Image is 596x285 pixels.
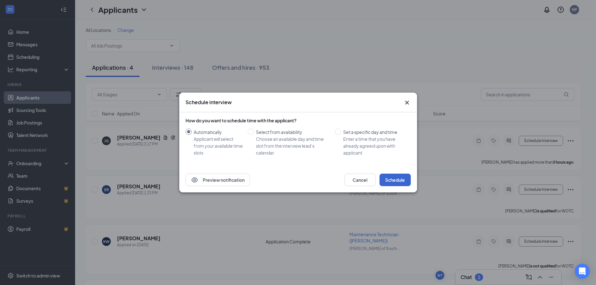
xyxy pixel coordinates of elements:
button: Cancel [344,174,376,186]
h3: Schedule interview [186,99,232,106]
svg: Eye [191,176,198,184]
div: Set a specific day and time [343,129,406,135]
div: How do you want to schedule time with the applicant? [186,117,411,124]
svg: Cross [403,99,411,106]
button: Schedule [380,174,411,186]
div: Select from availability [256,129,330,135]
div: Applicant will select from your available time slots [194,135,243,156]
button: EyePreview notification [186,174,250,186]
div: Automatically [194,129,243,135]
button: Close [403,99,411,106]
div: Choose an available day and time slot from the interview lead’s calendar [256,135,330,156]
div: Enter a time that you have already agreed upon with applicant [343,135,406,156]
div: Open Intercom Messenger [575,264,590,279]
